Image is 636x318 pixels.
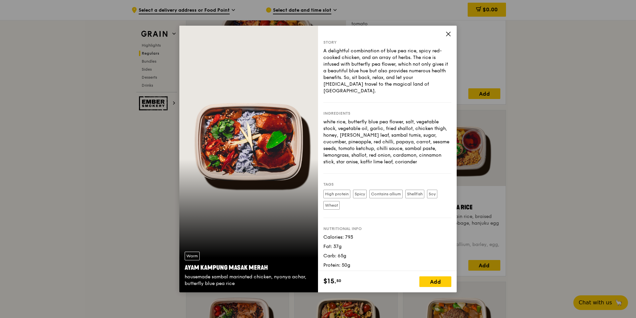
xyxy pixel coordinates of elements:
[336,278,341,283] span: 50
[323,190,350,198] label: High protein
[323,40,451,45] div: Story
[323,182,451,187] div: Tags
[419,276,451,287] div: Add
[353,190,367,198] label: Spicy
[323,262,451,269] div: Protein: 50g
[323,276,336,286] span: $15.
[323,119,451,165] div: white rice, butterfly blue pea flower, salt, vegetable stock, vegetable oil, garlic, fried shallo...
[405,190,424,198] label: Shellfish
[369,190,403,198] label: Contains allium
[427,190,437,198] label: Soy
[323,48,451,94] div: A delightful combination of blue pea rice, spicy red-cooked chicken, and an array of herbs. The r...
[323,234,451,241] div: Calories: 793
[185,263,313,272] div: Ayam Kampung Masak Merah
[185,274,313,287] div: housemade sambal marinated chicken, nyonya achar, butterfly blue pea rice
[323,201,340,210] label: Wheat
[323,243,451,250] div: Fat: 37g
[323,226,451,231] div: Nutritional info
[185,252,200,260] div: Warm
[323,253,451,259] div: Carb: 65g
[323,111,451,116] div: Ingredients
